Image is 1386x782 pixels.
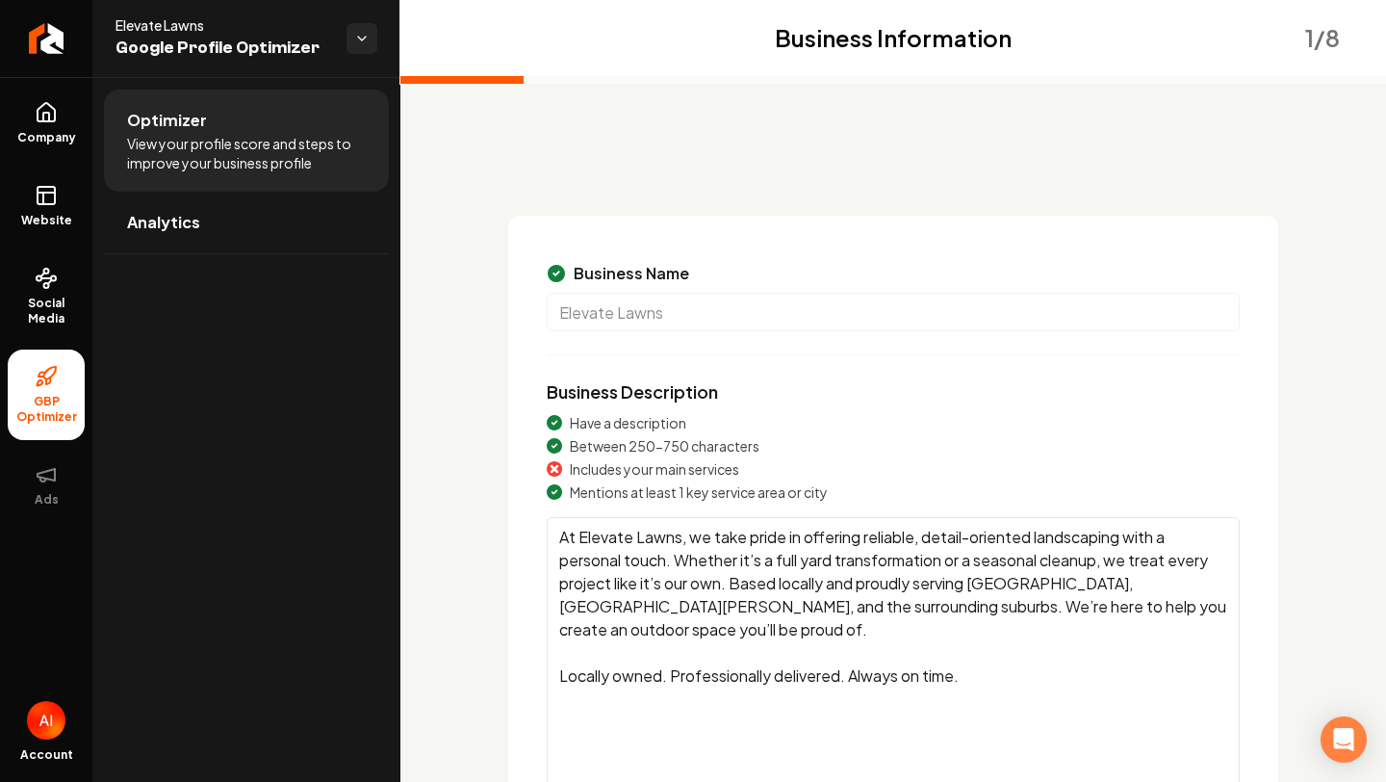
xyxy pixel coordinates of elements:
[8,169,85,244] a: Website
[104,192,389,253] a: Analytics
[27,701,65,740] button: Open user button
[127,134,366,172] span: View your profile score and steps to improve your business profile
[115,15,331,35] span: Elevate Lawns
[574,262,689,285] span: Business Name
[775,22,1012,53] h2: Business Information
[8,296,85,326] span: Social Media
[127,109,207,132] span: Optimizer
[115,35,331,62] span: Google Profile Optimizer
[547,293,1240,331] input: Enter your business name
[10,130,84,145] span: Company
[570,482,828,502] span: Mentions at least 1 key service area or city
[1321,717,1367,763] div: Open Intercom Messenger
[570,413,686,432] span: Have a description
[8,251,85,342] a: Social Media
[29,23,64,54] img: Rebolt Logo
[570,436,759,456] span: Between 250-750 characters
[1305,22,1340,53] div: 1 / 8
[127,211,200,234] span: Analytics
[547,380,718,403] label: Business Description
[27,492,66,508] span: Ads
[8,394,85,425] span: GBP Optimizer
[8,86,85,161] a: Company
[570,459,739,479] span: Includes your main services
[8,448,85,523] button: Ads
[20,747,73,763] span: Account
[27,701,65,740] img: Abdi Ismael
[13,213,80,228] span: Website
